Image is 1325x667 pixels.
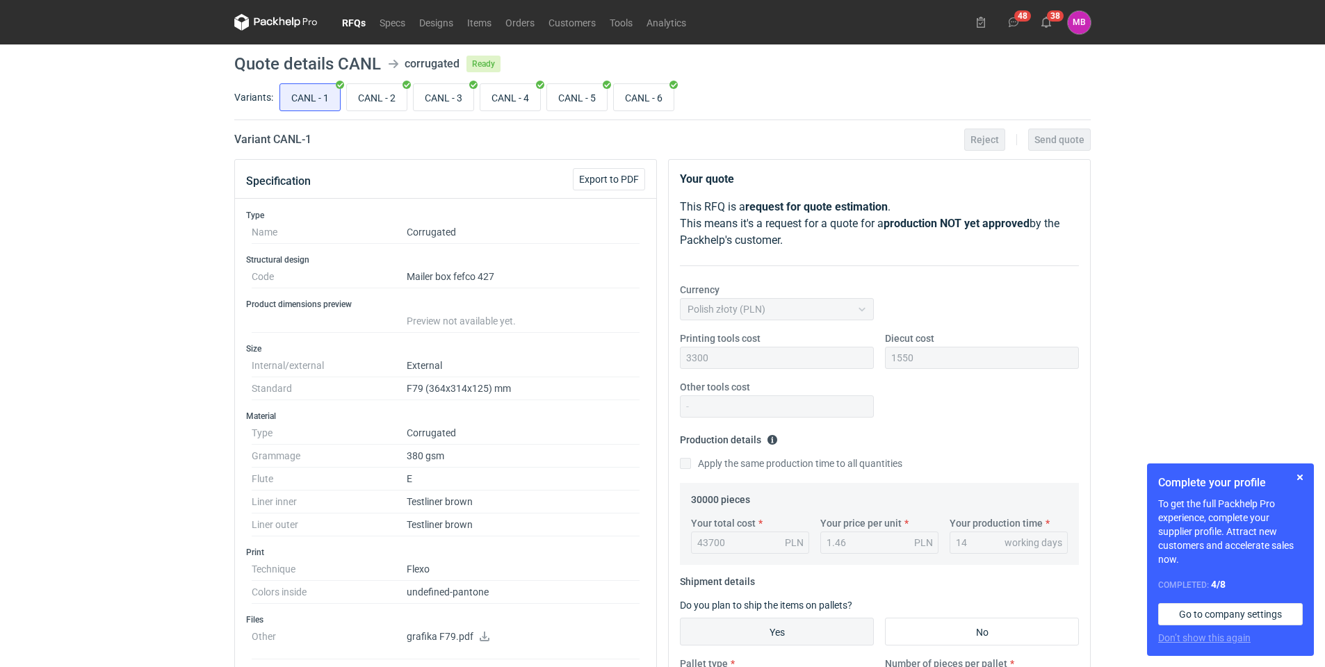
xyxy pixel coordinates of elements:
[579,174,639,184] span: Export to PDF
[1158,497,1303,566] p: To get the full Packhelp Pro experience, complete your supplier profile. Attract new customers an...
[680,429,778,445] legend: Production details
[335,14,373,31] a: RFQs
[252,581,407,604] dt: Colors inside
[252,265,407,288] dt: Code
[914,536,933,550] div: PLN
[460,14,498,31] a: Items
[252,354,407,377] dt: Internal/external
[745,200,888,213] strong: request for quote estimation
[680,570,755,587] legend: Shipment details
[246,614,645,625] h3: Files
[234,90,273,104] label: Variants:
[407,265,640,288] dd: Mailer box fefco 427
[279,83,341,111] label: CANL - 1
[246,411,645,422] h3: Material
[234,131,311,148] h2: Variant CANL - 1
[680,456,902,470] label: Apply the same production time to all quantities
[613,83,674,111] label: CANL - 6
[252,468,407,491] dt: Flute
[1158,603,1303,625] a: Go to company settings
[252,558,407,581] dt: Technique
[252,377,407,400] dt: Standard
[252,513,407,536] dt: Liner outer
[785,536,804,550] div: PLN
[252,625,407,659] dt: Other
[1158,475,1303,491] h1: Complete your profile
[680,199,1079,249] p: This RFQ is a . This means it's a request for a quote for a by the Packhelp's customer.
[573,168,645,190] button: Export to PDF
[246,165,311,198] button: Specification
[1068,11,1091,34] div: Mateusz Borowik
[964,129,1005,151] button: Reject
[1211,579,1226,590] strong: 4 / 8
[246,210,645,221] h3: Type
[407,491,640,513] dd: Testliner brown
[234,56,381,72] h1: Quote details CANL
[246,343,645,354] h3: Size
[407,422,640,445] dd: Corrugated
[407,468,640,491] dd: E
[1005,536,1062,550] div: working days
[480,83,541,111] label: CANL - 4
[412,14,460,31] a: Designs
[680,380,750,394] label: Other tools cost
[1292,469,1308,486] button: Skip for now
[234,14,318,31] svg: Packhelp Pro
[884,217,1030,230] strong: production NOT yet approved
[246,547,645,558] h3: Print
[407,377,640,400] dd: F79 (364x314x125) mm
[407,581,640,604] dd: undefined-pantone
[373,14,412,31] a: Specs
[970,135,999,145] span: Reject
[542,14,603,31] a: Customers
[680,283,720,297] label: Currency
[1068,11,1091,34] button: MB
[252,491,407,513] dt: Liner inner
[1035,11,1057,33] button: 38
[950,516,1043,530] label: Your production time
[346,83,407,111] label: CANL - 2
[691,488,750,505] legend: 30000 pieces
[466,56,501,72] span: Ready
[680,172,734,186] strong: Your quote
[246,254,645,265] h3: Structural design
[820,516,902,530] label: Your price per unit
[680,331,761,345] label: Printing tools cost
[407,445,640,468] dd: 380 gsm
[1034,135,1084,145] span: Send quote
[885,331,934,345] label: Diecut cost
[1158,631,1251,645] button: Don’t show this again
[407,221,640,244] dd: Corrugated
[252,445,407,468] dt: Grammage
[691,516,756,530] label: Your total cost
[546,83,608,111] label: CANL - 5
[246,299,645,310] h3: Product dimensions preview
[640,14,693,31] a: Analytics
[680,600,852,611] label: Do you plan to ship the items on pallets?
[1158,577,1303,592] div: Completed:
[405,56,460,72] div: corrugated
[407,631,640,643] p: grafika F79.pdf
[407,513,640,536] dd: Testliner brown
[407,315,516,327] span: Preview not available yet.
[413,83,474,111] label: CANL - 3
[1028,129,1091,151] button: Send quote
[252,221,407,244] dt: Name
[498,14,542,31] a: Orders
[603,14,640,31] a: Tools
[252,422,407,445] dt: Type
[1002,11,1025,33] button: 48
[407,558,640,581] dd: Flexo
[407,354,640,377] dd: External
